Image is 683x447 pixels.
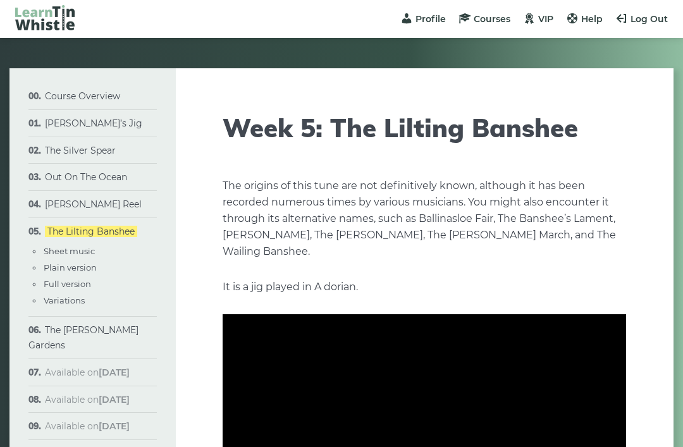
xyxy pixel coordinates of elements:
[28,324,138,351] a: The [PERSON_NAME] Gardens
[44,262,97,272] a: Plain version
[523,13,553,25] a: VIP
[45,199,142,210] a: [PERSON_NAME] Reel
[15,5,75,30] img: LearnTinWhistle.com
[45,226,137,237] a: The Lilting Banshee
[99,394,130,405] strong: [DATE]
[631,13,668,25] span: Log Out
[99,420,130,432] strong: [DATE]
[45,420,130,432] span: Available on
[615,13,668,25] a: Log Out
[223,178,626,260] p: The origins of this tune are not definitively known, although it has been recorded numerous times...
[400,13,446,25] a: Profile
[458,13,510,25] a: Courses
[566,13,603,25] a: Help
[45,118,142,129] a: [PERSON_NAME]’s Jig
[223,113,626,143] h1: Week 5: The Lilting Banshee
[45,171,127,183] a: Out On The Ocean
[44,295,85,305] a: Variations
[223,279,626,295] p: It is a jig played in A dorian.
[45,394,130,405] span: Available on
[44,246,95,256] a: Sheet music
[99,367,130,378] strong: [DATE]
[44,279,91,289] a: Full version
[474,13,510,25] span: Courses
[415,13,446,25] span: Profile
[581,13,603,25] span: Help
[45,367,130,378] span: Available on
[45,90,120,102] a: Course Overview
[45,145,116,156] a: The Silver Spear
[538,13,553,25] span: VIP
